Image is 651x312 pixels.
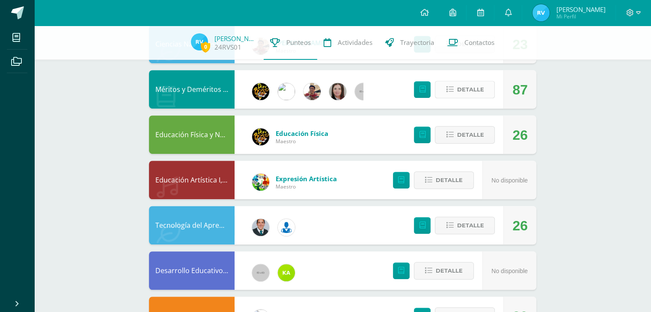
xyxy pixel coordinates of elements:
[338,38,372,47] span: Actividades
[317,26,379,60] a: Actividades
[457,127,484,143] span: Detalle
[252,128,269,145] img: eda3c0d1caa5ac1a520cf0290d7c6ae4.png
[252,174,269,191] img: 159e24a6ecedfdf8f489544946a573f0.png
[252,219,269,236] img: 2306758994b507d40baaa54be1d4aa7e.png
[329,83,346,100] img: 8af0450cf43d44e38c4a1497329761f3.png
[149,251,235,290] div: Desarrollo Educativo y Proyecto de Vida
[276,174,337,183] span: Expresión Artística
[512,206,528,245] div: 26
[149,161,235,199] div: Educación Artística I, Música y Danza
[191,33,208,50] img: 5836ed6db2e129ca99ce9567a49f2787.png
[436,263,463,279] span: Detalle
[264,26,317,60] a: Punteos
[201,41,210,52] span: 0
[400,38,434,47] span: Trayectoria
[436,172,463,188] span: Detalle
[276,183,337,190] span: Maestro
[278,83,295,100] img: 6dfd641176813817be49ede9ad67d1c4.png
[149,115,235,154] div: Educación Física y Natación
[278,264,295,281] img: 80c6179f4b1d2e3660951566ef3c631f.png
[379,26,441,60] a: Trayectoria
[214,43,241,52] a: 24RVS01
[278,219,295,236] img: 6ed6846fa57649245178fca9fc9a58dd.png
[214,34,257,43] a: [PERSON_NAME]
[556,13,605,20] span: Mi Perfil
[252,264,269,281] img: 60x60
[512,71,528,109] div: 87
[435,217,495,234] button: Detalle
[414,171,474,189] button: Detalle
[512,116,528,154] div: 26
[286,38,311,47] span: Punteos
[457,218,484,233] span: Detalle
[441,26,501,60] a: Contactos
[556,5,605,14] span: [PERSON_NAME]
[414,262,474,280] button: Detalle
[532,4,550,21] img: 5836ed6db2e129ca99ce9567a49f2787.png
[491,177,528,184] span: No disponible
[464,38,494,47] span: Contactos
[457,82,484,97] span: Detalle
[149,70,235,109] div: Méritos y Deméritos 2do. Básico "D"
[355,83,372,100] img: 60x60
[435,81,495,98] button: Detalle
[252,83,269,100] img: eda3c0d1caa5ac1a520cf0290d7c6ae4.png
[149,206,235,244] div: Tecnología del Aprendizaje y la Comunicación (Informática)
[491,268,528,274] span: No disponible
[276,129,328,138] span: Educación Física
[276,138,328,145] span: Maestro
[435,126,495,144] button: Detalle
[303,83,321,100] img: cb93aa548b99414539690fcffb7d5efd.png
